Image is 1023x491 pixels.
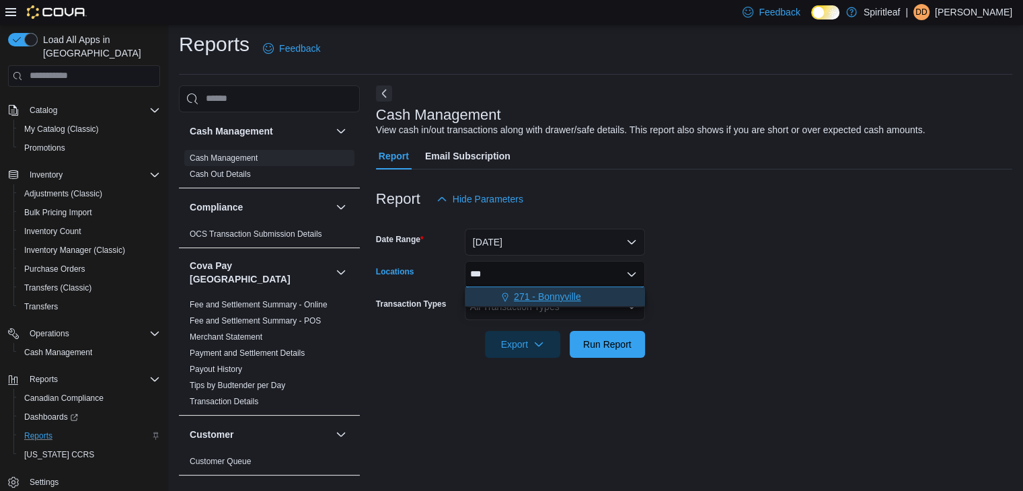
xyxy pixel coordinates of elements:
span: Reports [24,430,52,441]
a: Purchase Orders [19,261,91,277]
span: Run Report [583,338,632,351]
a: OCS Transaction Submission Details [190,229,322,239]
div: Cova Pay [GEOGRAPHIC_DATA] [179,297,360,415]
span: Feedback [279,42,320,55]
button: Inventory Manager (Classic) [13,241,165,260]
span: Promotions [19,140,160,156]
span: Reports [30,374,58,385]
span: My Catalog (Classic) [24,124,99,135]
span: Purchase Orders [19,261,160,277]
button: Run Report [570,331,645,358]
a: Inventory Count [19,223,87,239]
span: Cash Management [24,347,92,358]
button: Transfers (Classic) [13,278,165,297]
button: Cash Management [13,343,165,362]
h3: Cash Management [376,107,501,123]
a: Bulk Pricing Import [19,204,98,221]
span: Washington CCRS [19,447,160,463]
span: Feedback [759,5,800,19]
button: Customer [190,428,330,441]
button: Next [376,85,392,102]
div: View cash in/out transactions along with drawer/safe details. This report also shows if you are s... [376,123,925,137]
span: Dashboards [24,412,78,422]
span: Reports [24,371,160,387]
span: Adjustments (Classic) [24,188,102,199]
div: Choose from the following options [465,287,645,307]
a: Reports [19,428,58,444]
span: Reports [19,428,160,444]
button: Inventory [3,165,165,184]
a: Tips by Budtender per Day [190,381,285,390]
p: Spiritleaf [864,4,900,20]
span: Operations [24,326,160,342]
h3: Compliance [190,200,243,214]
label: Date Range [376,234,424,245]
label: Transaction Types [376,299,446,309]
a: Cash Management [190,153,258,163]
span: Catalog [24,102,160,118]
span: Load All Apps in [GEOGRAPHIC_DATA] [38,33,160,60]
span: Inventory [24,167,160,183]
button: Operations [3,324,165,343]
button: Reports [3,370,165,389]
span: Report [379,143,409,169]
span: Purchase Orders [24,264,85,274]
span: 271 - Bonnyville [514,290,581,303]
span: Canadian Compliance [24,393,104,404]
span: Customer Queue [190,456,251,467]
label: Locations [376,266,414,277]
button: Cova Pay [GEOGRAPHIC_DATA] [333,264,349,280]
span: Transaction Details [190,396,258,407]
span: DD [915,4,927,20]
a: Adjustments (Classic) [19,186,108,202]
a: Inventory Manager (Classic) [19,242,130,258]
a: Transfers (Classic) [19,280,97,296]
span: Payout History [190,364,242,375]
button: Cova Pay [GEOGRAPHIC_DATA] [190,259,330,286]
a: Merchant Statement [190,332,262,342]
h3: Customer [190,428,233,441]
span: Catalog [30,105,57,116]
button: Purchase Orders [13,260,165,278]
span: Cash Management [19,344,160,361]
span: My Catalog (Classic) [19,121,160,137]
span: Transfers [19,299,160,315]
span: Cash Out Details [190,169,251,180]
a: Customer Queue [190,457,251,466]
a: [US_STATE] CCRS [19,447,100,463]
span: Dashboards [19,409,160,425]
span: Promotions [24,143,65,153]
span: Fee and Settlement Summary - Online [190,299,328,310]
span: Bulk Pricing Import [19,204,160,221]
div: Donna D [913,4,930,20]
button: Operations [24,326,75,342]
button: Bulk Pricing Import [13,203,165,222]
button: Reports [13,426,165,445]
span: Transfers (Classic) [24,282,91,293]
a: Dashboards [19,409,83,425]
span: Fee and Settlement Summary - POS [190,315,321,326]
span: Export [493,331,552,358]
a: My Catalog (Classic) [19,121,104,137]
span: Adjustments (Classic) [19,186,160,202]
a: Transfers [19,299,63,315]
button: Inventory [24,167,68,183]
button: Hide Parameters [431,186,529,213]
span: [US_STATE] CCRS [24,449,94,460]
button: [US_STATE] CCRS [13,445,165,464]
button: Adjustments (Classic) [13,184,165,203]
a: Fee and Settlement Summary - POS [190,316,321,326]
span: Tips by Budtender per Day [190,380,285,391]
span: Inventory [30,169,63,180]
a: Payment and Settlement Details [190,348,305,358]
h3: Cash Management [190,124,273,138]
input: Dark Mode [811,5,839,20]
button: Promotions [13,139,165,157]
a: Canadian Compliance [19,390,109,406]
